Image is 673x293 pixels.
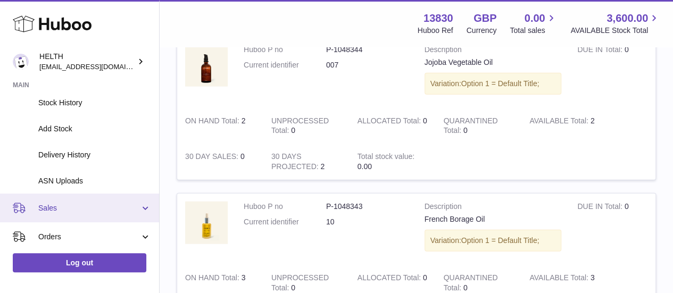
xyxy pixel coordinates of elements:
[463,126,468,135] span: 0
[425,57,562,68] div: Jojoba Vegetable Oil
[570,11,660,36] a: 3,600.00 AVAILABLE Stock Total
[244,217,326,227] dt: Current identifier
[461,79,539,88] span: Option 1 = Default Title;
[529,116,590,128] strong: AVAILABLE Total
[510,11,557,36] a: 0.00 Total sales
[521,108,608,144] td: 2
[38,203,140,213] span: Sales
[326,217,409,227] dd: 10
[38,232,140,242] span: Orders
[39,62,156,71] span: [EMAIL_ADDRESS][DOMAIN_NAME]
[425,202,562,214] strong: Description
[326,45,409,55] dd: P-1048344
[461,236,539,245] span: Option 1 = Default Title;
[425,73,562,95] div: Variation:
[244,202,326,212] dt: Huboo P no
[13,253,146,272] a: Log out
[350,108,436,144] td: 0
[577,45,624,56] strong: DUE IN Total
[570,26,660,36] span: AVAILABLE Stock Total
[38,176,151,186] span: ASN Uploads
[39,52,135,72] div: HELTH
[473,11,496,26] strong: GBP
[358,152,414,163] strong: Total stock value
[38,150,151,160] span: Delivery History
[244,60,326,70] dt: Current identifier
[38,98,151,108] span: Stock History
[185,273,242,284] strong: ON HAND Total
[185,202,228,244] img: product image
[244,45,326,55] dt: Huboo P no
[177,108,263,144] td: 2
[423,11,453,26] strong: 13830
[463,283,468,292] span: 0
[358,162,372,171] span: 0.00
[263,108,350,144] td: 0
[185,45,228,87] img: product image
[577,202,624,213] strong: DUE IN Total
[569,37,655,108] td: 0
[425,214,562,224] div: French Borage Oil
[271,152,321,173] strong: 30 DAYS PROJECTED
[467,26,497,36] div: Currency
[358,116,423,128] strong: ALLOCATED Total
[569,194,655,265] td: 0
[358,273,423,284] strong: ALLOCATED Total
[185,116,242,128] strong: ON HAND Total
[606,11,648,26] span: 3,600.00
[13,54,29,70] img: internalAdmin-13830@internal.huboo.com
[177,144,263,180] td: 0
[529,273,590,284] strong: AVAILABLE Total
[263,144,350,180] td: 2
[38,124,151,134] span: Add Stock
[510,26,557,36] span: Total sales
[418,26,453,36] div: Huboo Ref
[425,230,562,252] div: Variation:
[425,45,562,57] strong: Description
[326,202,409,212] dd: P-1048343
[326,60,409,70] dd: 007
[443,116,497,138] strong: QUARANTINED Total
[185,152,240,163] strong: 30 DAY SALES
[271,116,329,138] strong: UNPROCESSED Total
[525,11,545,26] span: 0.00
